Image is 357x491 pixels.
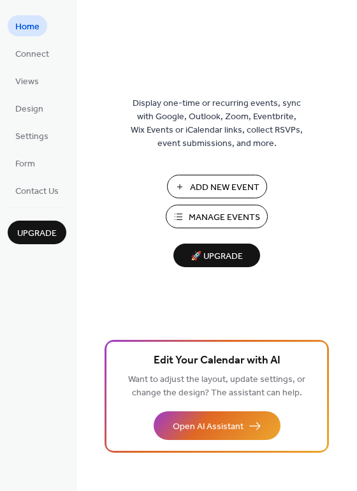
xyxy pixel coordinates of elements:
[8,221,66,244] button: Upgrade
[173,244,260,267] button: 🚀 Upgrade
[15,20,40,34] span: Home
[173,420,244,434] span: Open AI Assistant
[8,125,56,146] a: Settings
[166,205,268,228] button: Manage Events
[15,185,59,198] span: Contact Us
[15,75,39,89] span: Views
[189,211,260,224] span: Manage Events
[15,48,49,61] span: Connect
[154,411,280,440] button: Open AI Assistant
[8,180,66,201] a: Contact Us
[154,352,280,370] span: Edit Your Calendar with AI
[8,15,47,36] a: Home
[131,97,303,150] span: Display one-time or recurring events, sync with Google, Outlook, Zoom, Eventbrite, Wix Events or ...
[8,98,51,119] a: Design
[8,70,47,91] a: Views
[15,158,35,171] span: Form
[8,152,43,173] a: Form
[15,103,43,116] span: Design
[181,248,252,265] span: 🚀 Upgrade
[8,43,57,64] a: Connect
[128,371,305,402] span: Want to adjust the layout, update settings, or change the design? The assistant can help.
[190,181,259,194] span: Add New Event
[15,130,48,143] span: Settings
[167,175,267,198] button: Add New Event
[17,227,57,240] span: Upgrade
